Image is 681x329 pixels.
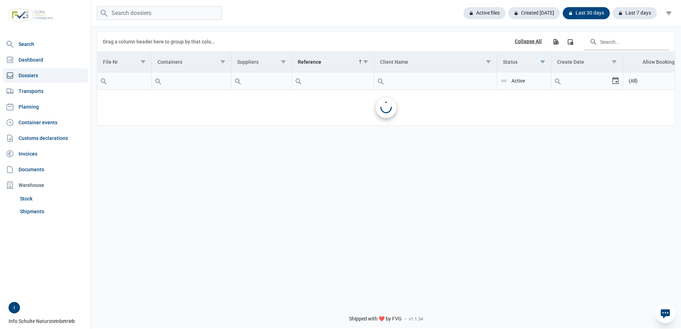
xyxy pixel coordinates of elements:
[97,72,151,90] td: Filter cell
[374,72,497,89] input: Filter cell
[549,35,562,48] div: Export all data to Excel
[611,72,620,89] div: Select
[6,5,56,25] img: FVG - Global freight forwarding
[231,52,292,72] td: Column Suppliers
[503,59,518,65] div: Status
[3,131,88,145] a: Customs declarations
[349,316,402,322] span: Shipped with ❤️ by FVG
[152,72,165,89] div: Search box
[97,6,222,20] input: Search dossiers
[363,59,368,64] span: Show filter options for column 'Reference'
[232,72,292,89] input: Filter cell
[515,38,542,45] div: Collapse All
[298,59,321,65] div: Reference
[374,72,497,90] td: Filter cell
[564,35,577,48] div: Column Chooser
[551,72,623,90] td: Filter cell
[497,72,510,89] div: Search box
[281,59,286,64] span: Show filter options for column 'Suppliers'
[9,302,20,313] button: I
[612,59,617,64] span: Show filter options for column 'Create Date'
[551,52,623,72] td: Column Create Date
[557,59,584,65] div: Create Date
[232,72,244,89] div: Search box
[3,162,88,177] a: Documents
[497,72,551,90] td: Filter cell
[292,52,374,72] td: Column Reference
[97,72,110,89] div: Search box
[486,59,491,64] span: Show filter options for column 'Client Name'
[3,84,88,98] a: Transports
[237,59,259,65] div: Suppliers
[563,7,610,19] div: Last 30 days
[17,192,88,205] a: Stock
[151,72,231,90] td: Filter cell
[292,72,374,90] td: Filter cell
[292,72,374,89] input: Filter cell
[103,59,118,65] div: File Nr
[3,100,88,114] a: Planning
[3,147,88,161] a: Invoices
[497,52,551,72] td: Column Status
[3,178,88,192] div: Warehouse
[540,59,545,64] span: Show filter options for column 'Status'
[497,72,551,89] input: Filter cell
[374,52,497,72] td: Column Client Name
[97,72,151,89] input: Filter cell
[231,72,292,90] td: Filter cell
[3,37,88,51] a: Search
[405,316,406,322] span: -
[3,68,88,83] a: Dossiers
[17,205,88,218] a: Shipments
[643,59,675,65] div: Allow Booking
[380,102,392,113] div: Loading...
[374,72,387,89] div: Search box
[380,59,408,65] div: Client Name
[3,53,88,67] a: Dashboard
[613,7,657,19] div: Last 7 days
[97,104,675,111] span: No data
[220,59,225,64] span: Show filter options for column 'Containers'
[103,32,669,52] div: Data grid toolbar
[508,7,560,19] div: Created [DATE]
[97,52,151,72] td: Column File Nr
[151,52,231,72] td: Column Containers
[9,302,87,325] div: Info Schulte Natursteinbetrieb
[551,72,564,89] div: Search box
[103,36,217,47] div: Drag a column header here to group by that column
[292,72,305,89] div: Search box
[551,72,611,89] input: Filter cell
[409,316,423,322] span: v1.1.34
[140,59,146,64] span: Show filter options for column 'File Nr'
[152,72,231,89] input: Filter cell
[157,59,182,65] div: Containers
[3,115,88,130] a: Container events
[584,33,669,50] input: Search in the data grid
[662,7,675,20] div: filter
[463,7,505,19] div: Active files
